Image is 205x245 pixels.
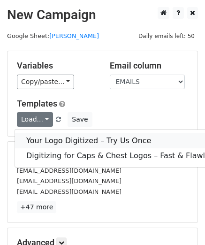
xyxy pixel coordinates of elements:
[158,200,205,245] iframe: Chat Widget
[17,99,57,108] a: Templates
[110,61,189,71] h5: Email column
[17,188,121,195] small: [EMAIL_ADDRESS][DOMAIN_NAME]
[135,32,198,39] a: Daily emails left: 50
[135,31,198,41] span: Daily emails left: 50
[68,112,92,127] button: Save
[7,32,99,39] small: Google Sheet:
[17,177,121,184] small: [EMAIL_ADDRESS][DOMAIN_NAME]
[17,75,74,89] a: Copy/paste...
[17,201,56,213] a: +47 more
[17,167,121,174] small: [EMAIL_ADDRESS][DOMAIN_NAME]
[7,7,198,23] h2: New Campaign
[17,61,96,71] h5: Variables
[49,32,99,39] a: [PERSON_NAME]
[17,112,53,127] a: Load...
